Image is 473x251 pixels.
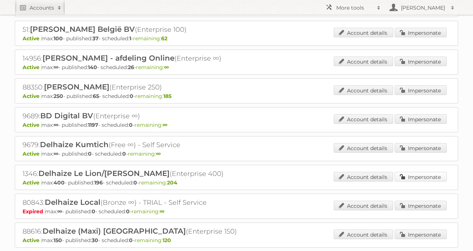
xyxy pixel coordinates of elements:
[23,179,41,186] span: Active
[135,93,171,99] span: remaining:
[44,82,109,91] span: [PERSON_NAME]
[38,169,170,178] span: Delhaize Le Lion/[PERSON_NAME]
[23,64,41,71] span: Active
[54,93,63,99] strong: 250
[23,93,41,99] span: Active
[135,237,171,244] span: remaining:
[92,35,99,42] strong: 37
[129,35,131,42] strong: 1
[23,122,41,128] span: Active
[334,201,393,210] a: Account details
[395,230,447,239] a: Impersonate
[23,150,41,157] span: Active
[133,179,137,186] strong: 0
[395,143,447,153] a: Impersonate
[92,208,95,215] strong: 0
[42,54,174,62] span: [PERSON_NAME] - afdeling Online
[334,28,393,37] a: Account details
[160,208,164,215] strong: ∞
[167,179,177,186] strong: 204
[139,179,177,186] span: remaining:
[23,54,281,63] h2: 14956: (Enterprise ∞)
[163,122,167,128] strong: ∞
[395,114,447,124] a: Impersonate
[30,25,135,34] span: [PERSON_NAME] België BV
[23,122,450,128] p: max: - published: - scheduled: -
[395,28,447,37] a: Impersonate
[133,35,167,42] span: remaining:
[334,57,393,66] a: Account details
[135,122,167,128] span: remaining:
[334,143,393,153] a: Account details
[23,93,450,99] p: max: - published: - scheduled: -
[23,169,281,179] h2: 1346: (Enterprise 400)
[334,172,393,182] a: Account details
[23,208,450,215] p: max: - published: - scheduled: -
[395,201,447,210] a: Impersonate
[23,140,281,150] h2: 9679: (Free ∞) - Self Service
[88,64,97,71] strong: 140
[122,150,126,157] strong: 0
[93,93,99,99] strong: 65
[92,237,98,244] strong: 30
[129,122,133,128] strong: 0
[23,227,281,236] h2: 88616: (Enterprise 150)
[54,35,63,42] strong: 100
[54,237,62,244] strong: 150
[30,4,54,11] h2: Accounts
[23,237,41,244] span: Active
[54,122,58,128] strong: ∞
[163,237,171,244] strong: 120
[334,230,393,239] a: Account details
[23,111,281,121] h2: 9689: (Enterprise ∞)
[23,179,450,186] p: max: - published: - scheduled: -
[54,179,65,186] strong: 400
[23,64,450,71] p: max: - published: - scheduled: -
[163,93,171,99] strong: 185
[45,198,101,207] span: Delhaize Local
[94,179,103,186] strong: 196
[23,25,281,34] h2: 51: (Enterprise 100)
[132,208,164,215] span: remaining:
[23,82,281,92] h2: 88350: (Enterprise 250)
[395,85,447,95] a: Impersonate
[23,150,450,157] p: max: - published: - scheduled: -
[399,4,447,11] h2: [PERSON_NAME]
[57,208,62,215] strong: ∞
[395,172,447,182] a: Impersonate
[23,208,45,215] span: Expired
[54,150,58,157] strong: ∞
[395,57,447,66] a: Impersonate
[23,35,41,42] span: Active
[128,150,161,157] span: remaining:
[126,208,130,215] strong: 0
[130,93,133,99] strong: 0
[336,4,373,11] h2: More tools
[136,64,169,71] span: remaining:
[156,150,161,157] strong: ∞
[23,237,450,244] p: max: - published: - scheduled: -
[334,114,393,124] a: Account details
[88,150,92,157] strong: 0
[23,35,450,42] p: max: - published: - scheduled: -
[164,64,169,71] strong: ∞
[40,140,109,149] span: Delhaize Kumtich
[23,198,281,207] h2: 80843: (Bronze ∞) - TRIAL - Self Service
[334,85,393,95] a: Account details
[129,237,133,244] strong: 0
[54,64,58,71] strong: ∞
[40,111,93,120] span: BD Digital BV
[128,64,134,71] strong: 26
[88,122,98,128] strong: 1197
[42,227,186,235] span: Delhaize (Maxi) [GEOGRAPHIC_DATA]
[161,35,167,42] strong: 62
